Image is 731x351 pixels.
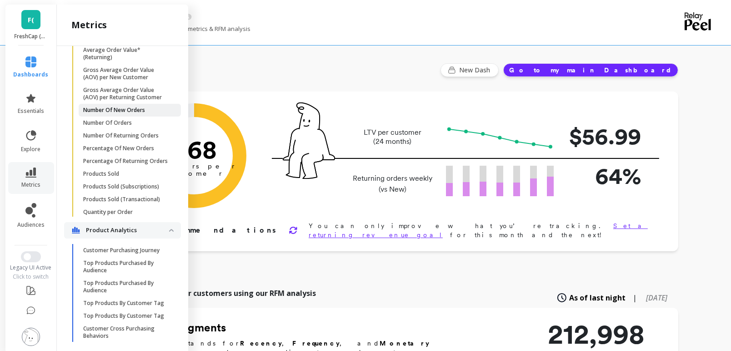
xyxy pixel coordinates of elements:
p: Quantity per Order [83,209,133,216]
img: pal seatted on line [283,102,335,179]
p: Gross Average Order Value (AOV) per New Customer [83,66,170,81]
span: metrics [21,181,40,188]
h2: metrics [71,19,107,31]
p: Gross Average Order Value (AOV) per Returning Customer [83,86,170,101]
p: Number Of Orders [83,119,132,127]
p: $56.99 [568,119,641,153]
p: Top Products By Customer Tag [83,300,164,307]
span: New Dash [459,66,493,75]
p: LTV per customer (24 months) [350,128,435,146]
span: essentials [18,107,44,115]
div: Click to switch [5,273,58,280]
p: Products Sold (Transactional) [83,196,160,203]
p: 64% [568,159,641,193]
p: Number Of Returning Orders [83,132,159,139]
p: Number Of New Orders [83,107,145,114]
p: Customer Cross Purchasing Behaviors [83,325,170,340]
p: 212,998 [548,320,645,348]
tspan: orders per [153,162,235,170]
p: Customer Purchasing Journey [83,247,160,254]
span: [DATE] [646,293,667,303]
p: Explore all of your customers using our RFM analysis [125,288,316,299]
div: Legacy UI Active [5,264,58,271]
span: As of last night [569,292,626,303]
p: Top Products Purchased By Audience [83,259,170,274]
img: profile picture [22,328,40,346]
span: | [633,292,637,303]
p: Recommendations [145,225,278,236]
p: Percentage Of New Orders [83,145,154,152]
p: Product Analytics [86,226,169,235]
p: Top Products Purchased By Audience [83,280,170,294]
button: New Dash [441,63,499,77]
p: Products Sold [83,170,119,178]
p: You can only improve what you’re tracking. for this month and the next! [309,221,649,239]
text: 1.68 [171,134,217,164]
p: FreshCap (Essor) [15,33,48,40]
h2: RFM Segments [148,320,457,335]
b: Recency [240,340,282,347]
p: Average Order Value* (Returning) [83,46,170,61]
span: audiences [17,221,45,229]
p: Returning orders weekly (vs New) [350,173,435,195]
p: Top Products By Customer Tag [83,312,164,320]
span: F( [28,15,34,25]
tspan: customer [165,169,223,178]
p: Products Sold (Subscriptions) [83,183,159,190]
img: down caret icon [169,229,174,232]
span: dashboards [14,71,49,78]
span: explore [21,146,41,153]
p: Percentage Of Returning Orders [83,158,168,165]
button: Switch to New UI [21,251,41,262]
img: navigation item icon [71,227,80,234]
button: Go to my main Dashboard [503,63,678,77]
b: Frequency [292,340,340,347]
